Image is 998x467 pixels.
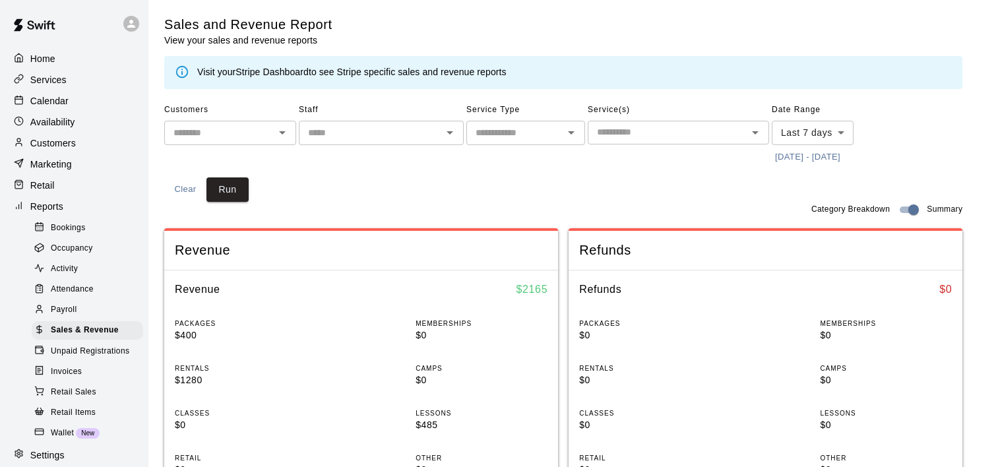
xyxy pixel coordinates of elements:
[51,283,94,296] span: Attendance
[32,280,143,299] div: Attendance
[32,321,148,341] a: Sales & Revenue
[32,260,143,278] div: Activity
[175,241,547,259] span: Revenue
[32,259,148,280] a: Activity
[32,383,143,402] div: Retail Sales
[11,91,138,111] a: Calendar
[175,408,307,418] p: CLASSES
[51,263,78,276] span: Activity
[579,363,711,373] p: RENTALS
[820,319,952,328] p: MEMBERSHIPS
[30,158,72,171] p: Marketing
[32,321,143,340] div: Sales & Revenue
[416,418,547,432] p: $485
[579,281,621,298] h6: Refunds
[30,52,55,65] p: Home
[32,382,148,402] a: Retail Sales
[175,319,307,328] p: PACKAGES
[11,175,138,195] a: Retail
[11,49,138,69] a: Home
[51,345,129,358] span: Unpaid Registrations
[175,328,307,342] p: $400
[32,423,148,443] a: WalletNew
[51,427,74,440] span: Wallet
[164,100,296,121] span: Customers
[175,281,220,298] h6: Revenue
[206,177,249,202] button: Run
[32,402,148,423] a: Retail Items
[939,281,952,298] h6: $ 0
[30,115,75,129] p: Availability
[579,241,952,259] span: Refunds
[299,100,464,121] span: Staff
[30,94,69,108] p: Calendar
[11,133,138,153] a: Customers
[416,328,547,342] p: $0
[579,319,711,328] p: PACKAGES
[772,121,854,145] div: Last 7 days
[579,453,711,463] p: RETAIL
[30,449,65,462] p: Settings
[273,123,292,142] button: Open
[164,16,332,34] h5: Sales and Revenue Report
[197,65,507,80] div: Visit your to see Stripe specific sales and revenue reports
[820,418,952,432] p: $0
[30,200,63,213] p: Reports
[579,373,711,387] p: $0
[820,363,952,373] p: CAMPS
[51,365,82,379] span: Invoices
[927,203,962,216] span: Summary
[32,239,143,258] div: Occupancy
[811,203,890,216] span: Category Breakdown
[579,328,711,342] p: $0
[772,100,887,121] span: Date Range
[516,281,547,298] h6: $ 2165
[164,34,332,47] p: View your sales and revenue reports
[579,408,711,418] p: CLASSES
[11,154,138,174] a: Marketing
[746,123,764,142] button: Open
[51,406,96,420] span: Retail Items
[441,123,459,142] button: Open
[30,137,76,150] p: Customers
[32,341,148,361] a: Unpaid Registrations
[11,70,138,90] a: Services
[562,123,580,142] button: Open
[51,303,77,317] span: Payroll
[32,218,148,238] a: Bookings
[51,242,93,255] span: Occupancy
[51,324,119,337] span: Sales & Revenue
[76,429,100,437] span: New
[175,418,307,432] p: $0
[11,197,138,216] a: Reports
[32,361,148,382] a: Invoices
[11,445,138,465] a: Settings
[32,424,143,443] div: WalletNew
[820,408,952,418] p: LESSONS
[32,238,148,259] a: Occupancy
[32,280,148,300] a: Attendance
[579,418,711,432] p: $0
[30,179,55,192] p: Retail
[588,100,769,121] span: Service(s)
[11,112,138,132] a: Availability
[164,177,206,202] button: Clear
[51,222,86,235] span: Bookings
[820,328,952,342] p: $0
[32,363,143,381] div: Invoices
[30,73,67,86] p: Services
[820,453,952,463] p: OTHER
[32,219,143,237] div: Bookings
[175,453,307,463] p: RETAIL
[175,363,307,373] p: RENTALS
[235,67,309,77] a: Stripe Dashboard
[51,386,96,399] span: Retail Sales
[416,363,547,373] p: CAMPS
